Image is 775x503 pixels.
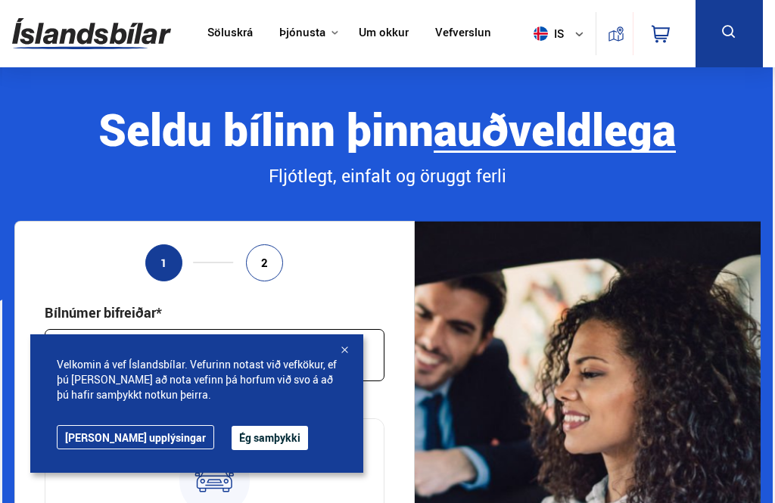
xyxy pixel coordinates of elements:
[534,26,548,41] img: svg+xml;base64,PHN2ZyB4bWxucz0iaHR0cDovL3d3dy53My5vcmcvMjAwMC9zdmciIHdpZHRoPSI1MTIiIGhlaWdodD0iNT...
[359,26,409,42] a: Um okkur
[207,26,253,42] a: Söluskrá
[434,99,676,159] b: auðveldlega
[435,26,491,42] a: Vefverslun
[12,9,171,58] img: G0Ugv5HjCgRt.svg
[279,26,325,40] button: Þjónusta
[261,256,268,269] span: 2
[14,163,761,189] div: Fljótlegt, einfalt og öruggt ferli
[232,426,308,450] button: Ég samþykki
[528,26,565,41] span: is
[45,303,162,321] div: Bílnúmer bifreiðar*
[160,256,167,269] span: 1
[57,357,337,402] span: Velkomin á vef Íslandsbílar. Vefurinn notast við vefkökur, ef þú [PERSON_NAME] að nota vefinn þá ...
[528,11,596,56] button: is
[57,425,214,449] a: [PERSON_NAME] upplýsingar
[14,105,761,153] div: Seldu bílinn þinn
